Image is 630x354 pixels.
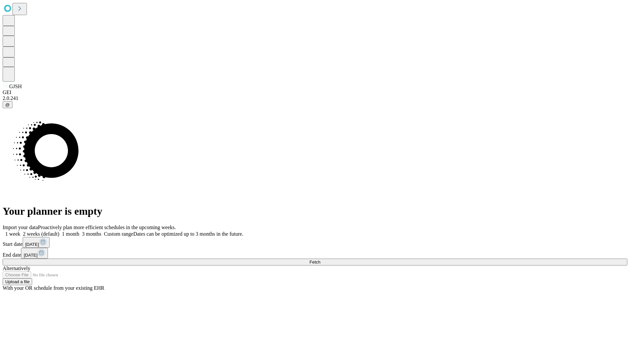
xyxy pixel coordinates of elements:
span: With your OR schedule from your existing EHR [3,285,104,291]
div: End date [3,248,627,259]
h1: Your planner is empty [3,205,627,217]
button: Fetch [3,259,627,265]
button: @ [3,101,12,108]
span: 1 month [62,231,79,237]
span: 1 week [5,231,20,237]
span: Custom range [104,231,133,237]
span: Import your data [3,225,38,230]
span: @ [5,102,10,107]
button: Upload a file [3,278,32,285]
span: 2 weeks (default) [23,231,59,237]
span: Fetch [309,260,320,265]
span: Proactively plan more efficient schedules in the upcoming weeks. [38,225,176,230]
div: Start date [3,237,627,248]
span: Alternatively [3,265,30,271]
span: GJSH [9,84,22,89]
div: GEI [3,89,627,95]
button: [DATE] [23,237,50,248]
span: [DATE] [24,253,37,258]
span: 3 months [82,231,101,237]
span: [DATE] [25,242,39,247]
div: 2.0.241 [3,95,627,101]
span: Dates can be optimized up to 3 months in the future. [133,231,243,237]
button: [DATE] [21,248,48,259]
